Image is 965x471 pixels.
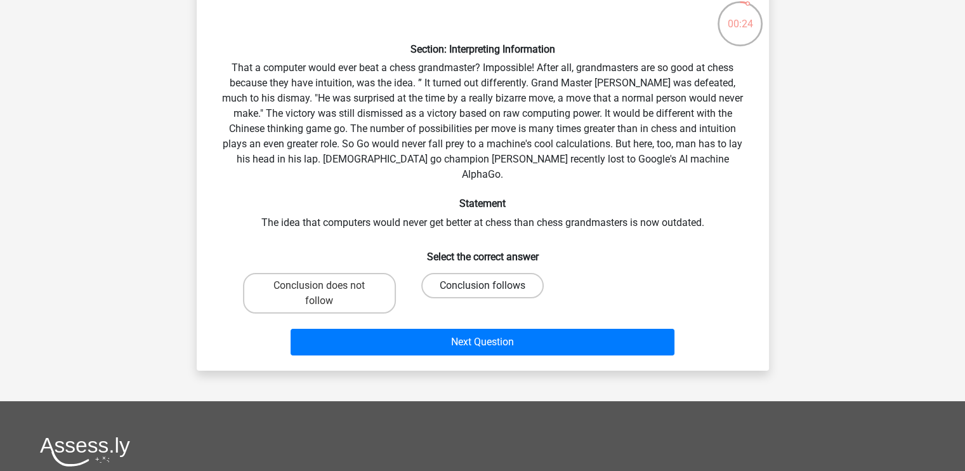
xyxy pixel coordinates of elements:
img: Assessly logo [40,437,130,467]
label: Conclusion follows [421,273,544,298]
label: Conclusion does not follow [243,273,396,314]
h6: Statement [217,197,749,209]
h6: Select the correct answer [217,241,749,263]
h6: Section: Interpreting Information [217,43,749,55]
button: Next Question [291,329,674,355]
